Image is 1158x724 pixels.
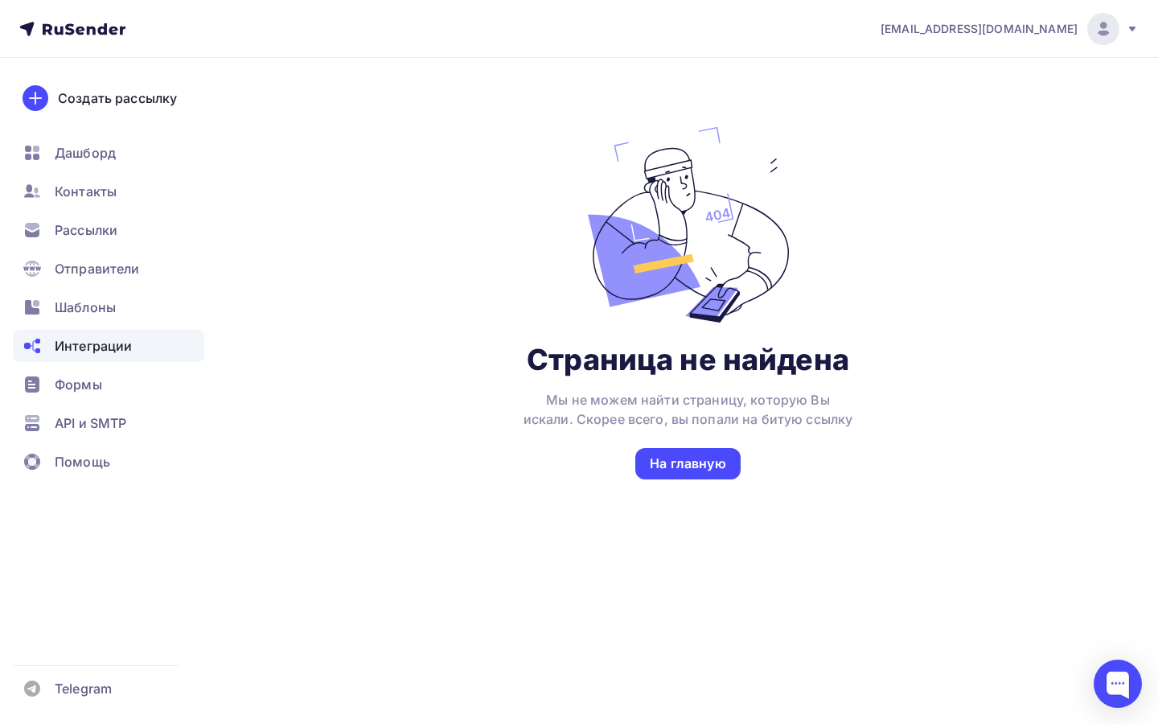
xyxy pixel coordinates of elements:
div: На главную [650,455,725,473]
span: Telegram [55,679,112,698]
span: Контакты [55,182,117,201]
span: Формы [55,375,102,394]
a: Отправители [13,253,204,285]
div: Создать рассылку [58,88,177,108]
a: Шаблоны [13,291,204,323]
span: Интеграции [55,336,132,356]
h1: Страница не найдена [527,342,849,377]
span: Дашборд [55,143,116,162]
a: Контакты [13,175,204,208]
span: [EMAIL_ADDRESS][DOMAIN_NAME] [881,21,1078,37]
div: Мы не можем найти страницу, которую Вы искали. Скорее всего, вы попали на битую ссылку [519,390,857,429]
span: Рассылки [55,220,117,240]
span: Помощь [55,452,110,471]
a: Формы [13,368,204,401]
a: Рассылки [13,214,204,246]
span: API и SMTP [55,413,126,433]
a: Дашборд [13,137,204,169]
span: Отправители [55,259,140,278]
a: [EMAIL_ADDRESS][DOMAIN_NAME] [881,13,1139,45]
span: Шаблоны [55,298,116,317]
